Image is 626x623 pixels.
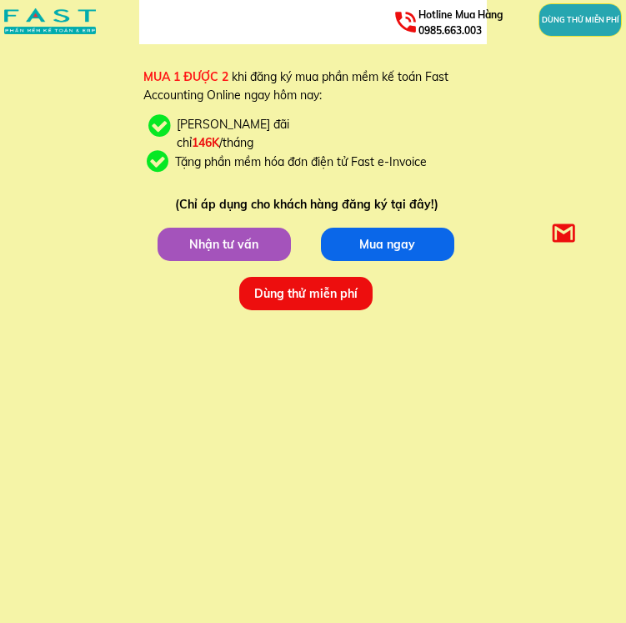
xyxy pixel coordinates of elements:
[143,69,448,103] span: khi đăng ký mua phần mềm kế toán Fast Accounting Online ngay hôm nay:
[175,153,508,171] div: Tặng phần mềm hóa đơn điện tử Fast e-Invoice
[418,7,511,38] h3: 0985.663.003
[177,115,334,153] div: [PERSON_NAME] đãi chỉ /tháng
[143,69,228,84] span: MUA 1 ĐƯỢC 2
[418,8,503,21] span: Hotline Mua Hàng
[539,4,621,36] p: DÙNG THỬ MIỄN PHÍ
[239,277,373,310] p: Dùng thử miễn phí
[192,135,219,150] span: 146K
[321,228,454,261] p: Mua ngay
[175,195,508,214] div: (Chỉ áp dụng cho khách hàng đăng ký tại đây!)
[158,228,291,261] p: Nhận tư vấn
